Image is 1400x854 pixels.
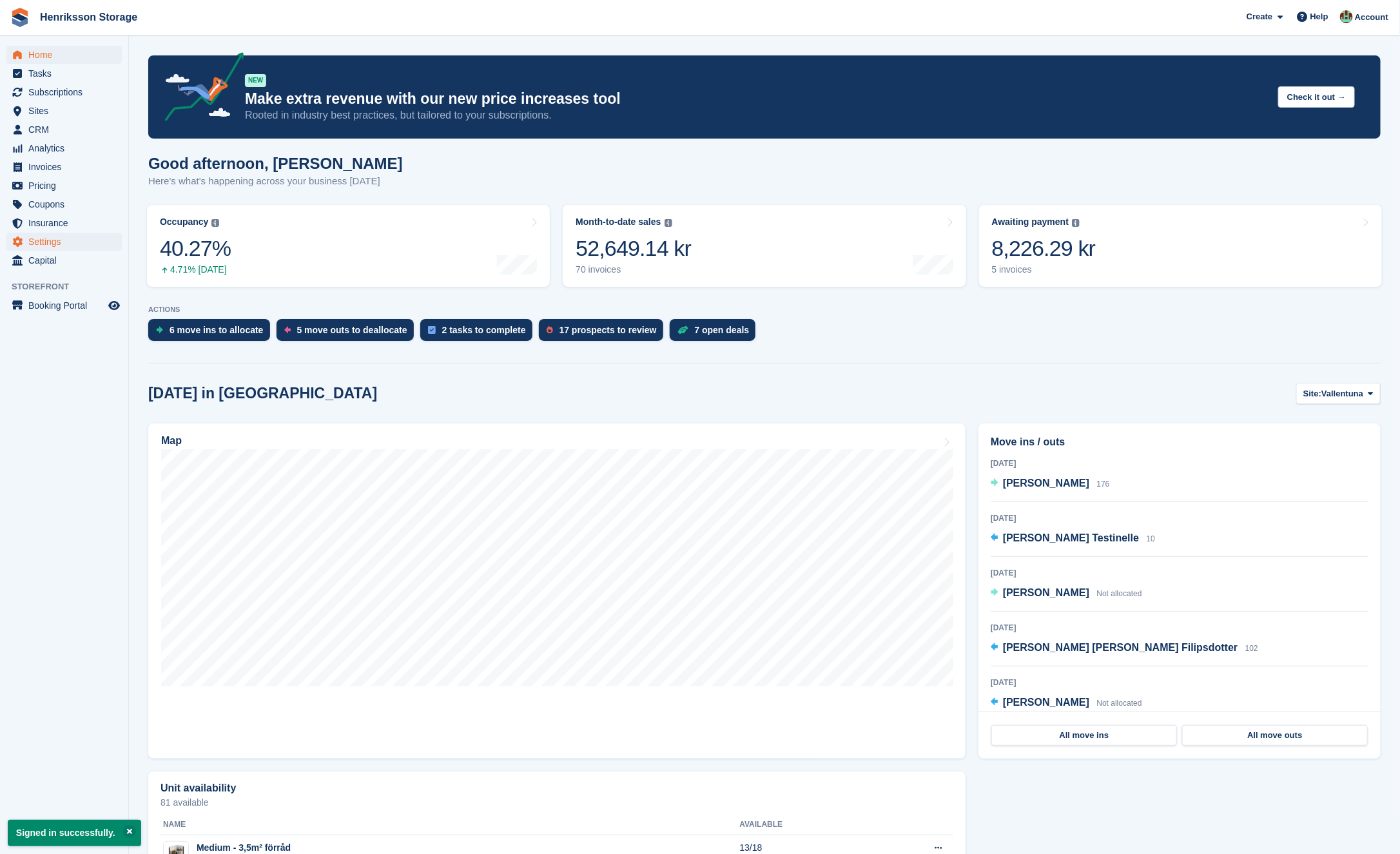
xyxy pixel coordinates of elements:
div: [DATE] [991,458,1368,469]
a: 6 move ins to allocate [148,319,277,347]
span: [PERSON_NAME] [PERSON_NAME] Filipsdotter [1003,642,1238,653]
a: 5 move outs to deallocate [277,319,420,347]
p: 81 available [160,798,953,807]
a: Henriksson Storage [35,6,142,28]
a: menu [6,251,122,269]
p: Make extra revenue with our new price increases tool [245,90,1268,108]
a: Preview store [106,298,122,313]
a: Occupancy 40.27% 4.71% [DATE] [147,205,550,287]
div: 6 move ins to allocate [170,325,264,335]
span: Pricing [28,177,106,195]
span: Invoices [28,158,106,176]
div: Month-to-date sales [576,217,661,228]
a: menu [6,177,122,195]
span: 102 [1245,644,1258,653]
a: [PERSON_NAME] Testinelle 10 [991,530,1155,547]
img: move_ins_to_allocate_icon-fdf77a2bb77ea45bf5b3d319d69a93e2d87916cf1d5bf7949dd705db3b84f3ca.svg [156,326,163,334]
a: menu [6,83,122,101]
span: Create [1247,10,1272,23]
div: 17 prospects to review [559,325,657,335]
span: Help [1310,10,1328,23]
div: [DATE] [991,677,1368,688]
span: Capital [28,251,106,269]
h2: Map [161,435,182,447]
div: 52,649.14 kr [576,235,691,262]
a: 2 tasks to complete [420,319,539,347]
a: menu [6,233,122,251]
div: 5 move outs to deallocate [297,325,407,335]
img: icon-info-grey-7440780725fd019a000dd9b08b2336e03edf1995a4989e88bcd33f0948082b44.svg [211,219,219,227]
img: price-adjustments-announcement-icon-8257ccfd72463d97f412b2fc003d46551f7dbcb40ab6d574587a9cd5c0d94... [154,52,244,126]
a: Awaiting payment 8,226.29 kr 5 invoices [979,205,1382,287]
img: stora-icon-8386f47178a22dfd0bd8f6a31ec36ba5ce8667c1dd55bd0f319d3a0aa187defe.svg [10,8,30,27]
span: Account [1355,11,1388,24]
div: 70 invoices [576,264,691,275]
img: task-75834270c22a3079a89374b754ae025e5fb1db73e45f91037f5363f120a921f8.svg [428,326,436,334]
span: Booking Portal [28,296,106,315]
h2: Unit availability [160,782,236,794]
img: icon-info-grey-7440780725fd019a000dd9b08b2336e03edf1995a4989e88bcd33f0948082b44.svg [1072,219,1080,227]
a: [PERSON_NAME] Not allocated [991,585,1142,602]
span: Home [28,46,106,64]
img: Isak Martinelle [1340,10,1353,23]
div: Occupancy [160,217,208,228]
a: menu [6,296,122,315]
img: prospect-51fa495bee0391a8d652442698ab0144808aea92771e9ea1ae160a38d050c398.svg [547,326,553,334]
a: [PERSON_NAME] 176 [991,476,1110,492]
a: [PERSON_NAME] Not allocated [991,695,1142,712]
div: 2 tasks to complete [442,325,526,335]
div: 40.27% [160,235,231,262]
p: ACTIONS [148,306,1381,314]
a: 17 prospects to review [539,319,670,347]
div: 8,226.29 kr [992,235,1096,262]
div: [DATE] [991,512,1368,524]
div: [DATE] [991,622,1368,634]
span: Sites [28,102,106,120]
div: Awaiting payment [992,217,1069,228]
span: Insurance [28,214,106,232]
p: Rooted in industry best practices, but tailored to your subscriptions. [245,108,1268,122]
span: Subscriptions [28,83,106,101]
div: [DATE] [991,567,1368,579]
a: menu [6,158,122,176]
a: menu [6,195,122,213]
img: icon-info-grey-7440780725fd019a000dd9b08b2336e03edf1995a4989e88bcd33f0948082b44.svg [665,219,672,227]
img: move_outs_to_deallocate_icon-f764333ba52eb49d3ac5e1228854f67142a1ed5810a6f6cc68b1a99e826820c5.svg [284,326,291,334]
span: Tasks [28,64,106,82]
span: CRM [28,121,106,139]
a: menu [6,214,122,232]
span: Site: [1303,387,1321,400]
span: Coupons [28,195,106,213]
p: Signed in successfully. [8,820,141,846]
th: Name [160,815,739,835]
a: menu [6,64,122,82]
span: Not allocated [1097,589,1142,598]
span: Vallentuna [1321,387,1363,400]
h2: Move ins / outs [991,434,1368,450]
h2: [DATE] in [GEOGRAPHIC_DATA] [148,385,377,402]
a: menu [6,46,122,64]
span: [PERSON_NAME] [1003,587,1089,598]
img: deal-1b604bf984904fb50ccaf53a9ad4b4a5d6e5aea283cecdc64d6e3604feb123c2.svg [677,325,688,335]
a: All move ins [991,725,1177,746]
a: Map [148,423,966,759]
div: 5 invoices [992,264,1096,275]
span: Not allocated [1097,699,1142,708]
div: 7 open deals [695,325,750,335]
button: Site: Vallentuna [1296,383,1381,404]
a: menu [6,139,122,157]
span: [PERSON_NAME] Testinelle [1003,532,1139,543]
a: Month-to-date sales 52,649.14 kr 70 invoices [563,205,966,287]
span: Analytics [28,139,106,157]
button: Check it out → [1278,86,1355,108]
a: All move outs [1182,725,1368,746]
div: NEW [245,74,266,87]
span: 10 [1147,534,1155,543]
p: Here's what's happening across your business [DATE] [148,174,403,189]
div: 4.71% [DATE] [160,264,231,275]
span: 176 [1097,480,1110,489]
span: [PERSON_NAME] [1003,478,1089,489]
a: menu [6,121,122,139]
a: [PERSON_NAME] [PERSON_NAME] Filipsdotter 102 [991,640,1258,657]
span: Settings [28,233,106,251]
